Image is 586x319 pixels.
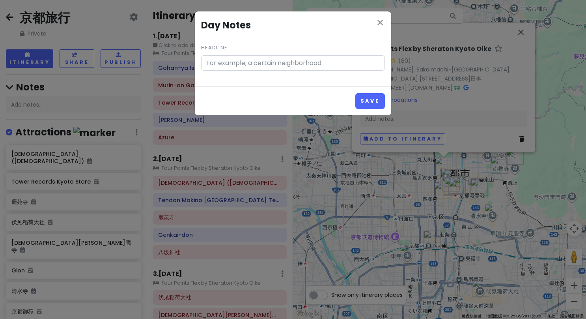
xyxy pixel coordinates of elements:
i: close [375,18,385,27]
h4: Day Notes [201,18,385,33]
label: Headline [201,44,227,52]
input: For example, a certain neighborhood [201,55,385,71]
button: Close [375,18,385,29]
button: Save [355,93,385,109]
